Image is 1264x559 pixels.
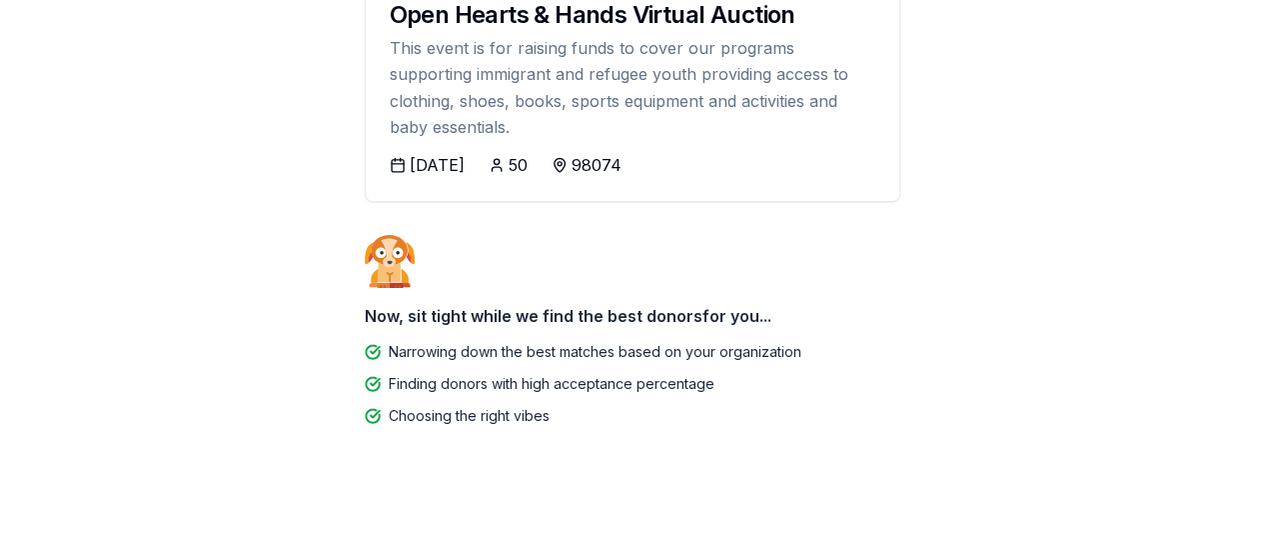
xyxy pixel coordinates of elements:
[365,296,900,336] div: Now, sit tight while we find the best donors for you...
[389,404,550,428] div: Choosing the right vibes
[389,372,714,396] div: Finding donors with high acceptance percentage
[389,340,801,364] div: Narrowing down the best matches based on your organization
[390,3,875,27] div: Open Hearts & Hands Virtual Auction
[365,234,415,288] img: Dog waiting patiently
[390,35,875,141] div: This event is for raising funds to cover our programs supporting immigrant and refugee youth prov...
[410,153,465,177] div: [DATE]
[509,153,528,177] div: 50
[572,153,622,177] div: 98074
